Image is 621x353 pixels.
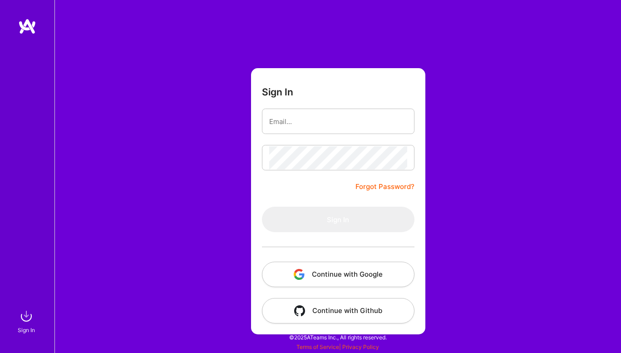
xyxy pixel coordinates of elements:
[18,18,36,35] img: logo
[296,343,339,350] a: Terms of Service
[342,343,379,350] a: Privacy Policy
[19,307,35,335] a: sign inSign In
[17,307,35,325] img: sign in
[262,86,293,98] h3: Sign In
[18,325,35,335] div: Sign In
[355,181,414,192] a: Forgot Password?
[262,207,414,232] button: Sign In
[294,269,305,280] img: icon
[296,343,379,350] span: |
[54,326,621,348] div: © 2025 ATeams Inc., All rights reserved.
[262,298,414,323] button: Continue with Github
[294,305,305,316] img: icon
[269,110,407,133] input: Email...
[262,262,414,287] button: Continue with Google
